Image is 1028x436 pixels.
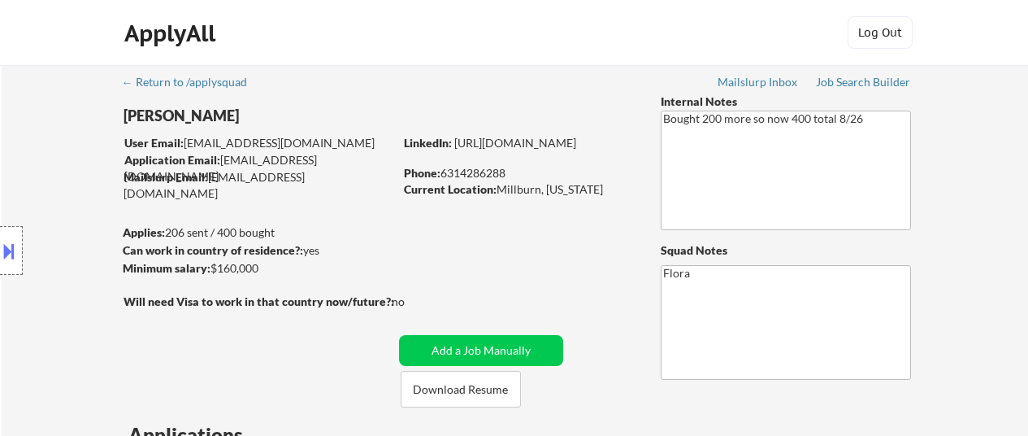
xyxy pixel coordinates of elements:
[816,76,911,92] a: Job Search Builder
[404,181,634,198] div: Millburn, [US_STATE]
[848,16,913,49] button: Log Out
[404,166,440,180] strong: Phone:
[661,94,911,110] div: Internal Notes
[122,76,262,92] a: ← Return to /applysquad
[718,76,799,88] div: Mailslurp Inbox
[124,20,220,47] div: ApplyAll
[454,136,576,150] a: [URL][DOMAIN_NAME]
[392,294,438,310] div: no
[122,76,262,88] div: ← Return to /applysquad
[404,182,497,196] strong: Current Location:
[661,242,911,259] div: Squad Notes
[401,371,521,408] button: Download Resume
[816,76,911,88] div: Job Search Builder
[718,76,799,92] a: Mailslurp Inbox
[404,136,452,150] strong: LinkedIn:
[399,335,563,366] button: Add a Job Manually
[404,165,634,181] div: 6314286288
